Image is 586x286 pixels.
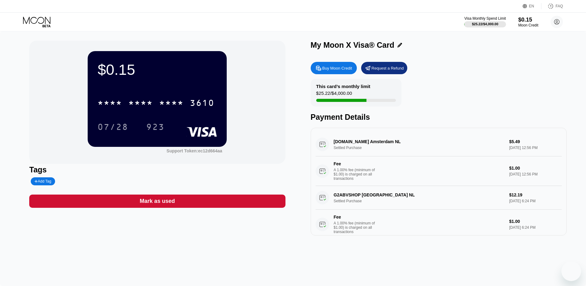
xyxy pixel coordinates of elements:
div: Support Token: ec12d664aa [166,148,222,153]
div: $0.15 [518,17,538,23]
div: Buy Moon Credit [322,66,352,71]
div: Fee [334,215,377,220]
div: Fee [334,161,377,166]
div: Visa Monthly Spend Limit$25.22/$4,000.00 [464,16,506,27]
div: Mark as used [140,198,175,205]
div: FeeA 1.00% fee (minimum of $1.00) is charged on all transactions$1.00[DATE] 6:24 PM [316,210,562,239]
div: [DATE] 6:24 PM [509,225,561,230]
div: $0.15 [98,61,217,78]
div: 923 [146,123,165,133]
div: 07/28 [98,123,128,133]
div: EN [523,3,541,9]
div: FAQ [556,4,563,8]
div: EN [529,4,534,8]
div: Request a Refund [361,62,407,74]
div: Tags [29,165,285,174]
iframe: Button to launch messaging window [561,261,581,281]
div: Moon Credit [518,23,538,27]
div: This card’s monthly limit [316,84,370,89]
div: $1.00 [509,166,561,171]
div: Add Tag [31,177,55,185]
div: FAQ [541,3,563,9]
div: $25.22 / $4,000.00 [316,91,352,99]
div: 07/28 [93,119,133,135]
div: $0.15Moon Credit [518,17,538,27]
div: Payment Details [311,113,567,122]
div: Add Tag [34,179,51,183]
div: $25.22 / $4,000.00 [472,22,498,26]
div: FeeA 1.00% fee (minimum of $1.00) is charged on all transactions$1.00[DATE] 12:56 PM [316,156,562,186]
div: 3610 [190,99,214,109]
div: My Moon X Visa® Card [311,41,394,50]
div: $1.00 [509,219,561,224]
div: Visa Monthly Spend Limit [464,16,506,21]
div: A 1.00% fee (minimum of $1.00) is charged on all transactions [334,168,380,181]
div: [DATE] 12:56 PM [509,172,561,176]
div: A 1.00% fee (minimum of $1.00) is charged on all transactions [334,221,380,234]
div: Support Token:ec12d664aa [166,148,222,153]
div: 923 [142,119,169,135]
div: Request a Refund [372,66,404,71]
div: Mark as used [29,195,285,208]
div: Buy Moon Credit [311,62,357,74]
